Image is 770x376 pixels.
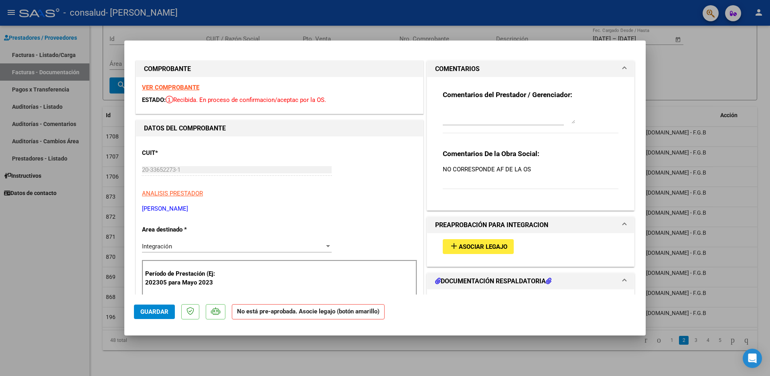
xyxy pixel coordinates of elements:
[443,91,572,99] strong: Comentarios del Prestador / Gerenciador:
[459,243,507,250] span: Asociar Legajo
[427,61,634,77] mat-expansion-panel-header: COMENTARIOS
[427,217,634,233] mat-expansion-panel-header: PREAPROBACIÓN PARA INTEGRACION
[435,276,551,286] h1: DOCUMENTACIÓN RESPALDATORIA
[427,273,634,289] mat-expansion-panel-header: DOCUMENTACIÓN RESPALDATORIA
[145,269,226,287] p: Período de Prestación (Ej: 202305 para Mayo 2023
[443,165,618,174] p: NO CORRESPONDE AF DE LA OS
[140,308,168,315] span: Guardar
[142,204,417,213] p: [PERSON_NAME]
[427,77,634,210] div: COMENTARIOS
[142,96,166,104] span: ESTADO:
[743,349,762,368] div: Open Intercom Messenger
[435,220,548,230] h1: PREAPROBACIÓN PARA INTEGRACION
[443,150,539,158] strong: Comentarios De la Obra Social:
[443,239,514,254] button: Asociar Legajo
[142,243,172,250] span: Integración
[134,305,175,319] button: Guardar
[142,190,203,197] span: ANALISIS PRESTADOR
[435,64,480,74] h1: COMENTARIOS
[166,96,326,104] span: Recibida. En proceso de confirmacion/aceptac por la OS.
[144,65,191,73] strong: COMPROBANTE
[142,84,199,91] a: VER COMPROBANTE
[142,148,225,158] p: CUIT
[144,124,226,132] strong: DATOS DEL COMPROBANTE
[232,304,385,320] strong: No está pre-aprobada. Asocie legajo (botón amarillo)
[427,233,634,266] div: PREAPROBACIÓN PARA INTEGRACION
[449,241,459,251] mat-icon: add
[142,225,225,234] p: Area destinado *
